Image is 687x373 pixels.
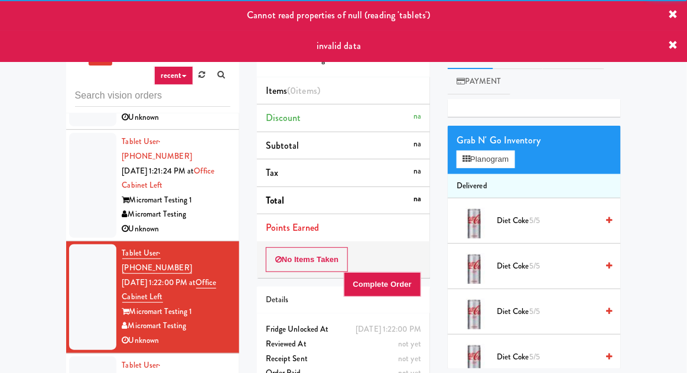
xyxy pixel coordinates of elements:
div: [DATE] 1:22:00 PM [356,322,421,337]
input: Search vision orders [75,85,230,107]
span: [DATE] 1:22:00 PM at [122,277,196,288]
span: 5/5 [529,215,540,226]
span: not yet [398,353,421,364]
span: 5/5 [529,351,540,362]
span: Discount [266,111,301,125]
span: Diet Coke [497,305,597,319]
button: Planogram [457,150,515,168]
div: na [413,192,421,207]
a: Tablet User· [PHONE_NUMBER] [122,136,192,162]
div: Receipt Sent [266,352,421,367]
div: na [413,137,421,152]
span: not yet [398,338,421,349]
div: Reviewed At [266,337,421,352]
li: Delivered [448,174,621,199]
div: Diet Coke5/5 [492,214,612,228]
button: No Items Taken [266,247,349,272]
span: Points Earned [266,221,319,234]
div: Unknown [122,110,230,125]
span: 5/5 [529,260,540,271]
div: Unknown [122,333,230,348]
li: Tablet User· [PHONE_NUMBER][DATE] 1:21:24 PM atOffice Cabinet LeftMicromart Testing 1Micromart Te... [66,130,239,241]
div: Fridge Unlocked At [266,322,421,337]
ng-pluralize: items [297,84,318,97]
li: Tablet User· [PHONE_NUMBER][DATE] 1:22:00 PM atOffice Cabinet LeftMicromart Testing 1Micromart Te... [66,241,239,353]
span: Subtotal [266,139,299,152]
a: recent [154,66,193,85]
div: Diet Coke5/5 [492,305,612,319]
span: [DATE] 1:21:24 PM at [122,165,194,176]
span: Diet Coke [497,350,597,365]
a: Tablet User· [PHONE_NUMBER] [122,247,192,274]
a: Payment [448,68,510,95]
div: Micromart Testing [122,207,230,222]
span: (0 ) [287,84,320,97]
div: Details [266,293,344,307]
div: Micromart Testing 1 [122,305,230,319]
div: Diet Coke5/5 [492,350,612,365]
button: Complete Order [344,272,422,297]
div: na [413,164,421,179]
div: Micromart Testing 1 [122,193,230,208]
span: Diet Coke [497,214,597,228]
span: 5/5 [529,306,540,317]
span: Diet Coke [497,259,597,274]
span: · [PHONE_NUMBER] [122,136,192,162]
div: Diet Coke5/5 [492,259,612,274]
span: Tax [266,166,278,179]
span: invalid data [317,39,361,53]
span: Total [266,194,285,207]
div: Unknown [122,222,230,237]
h5: Micromart Testing [266,55,421,64]
div: na [413,109,421,124]
div: Grab N' Go Inventory [457,132,612,149]
span: Cannot read properties of null (reading 'tablets') [247,8,430,22]
div: Micromart Testing [122,319,230,333]
span: Items [266,84,320,97]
